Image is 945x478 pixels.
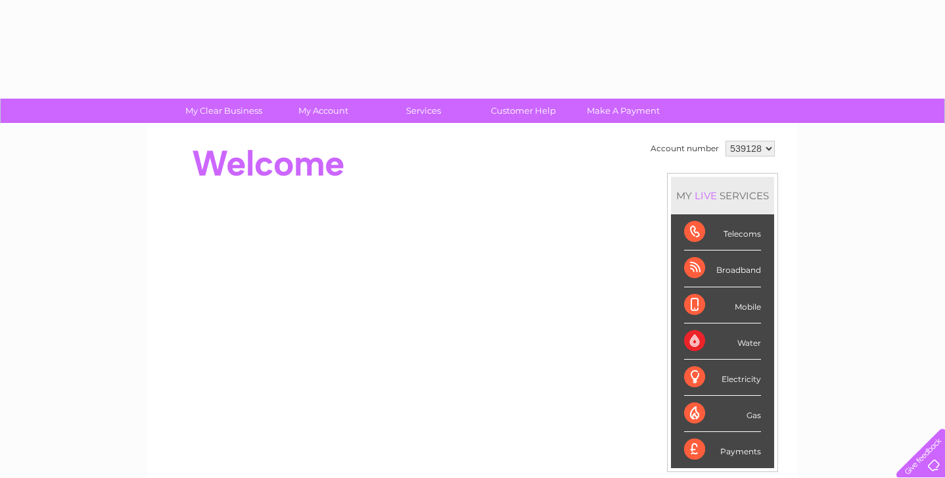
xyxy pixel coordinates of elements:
a: My Account [269,99,378,123]
div: Water [684,323,761,360]
td: Account number [647,137,722,160]
div: Mobile [684,287,761,323]
div: LIVE [692,189,720,202]
div: Telecoms [684,214,761,251]
a: Customer Help [469,99,578,123]
a: Services [369,99,478,123]
div: Gas [684,396,761,432]
a: Make A Payment [569,99,678,123]
div: Broadband [684,251,761,287]
div: MY SERVICES [671,177,774,214]
div: Electricity [684,360,761,396]
div: Payments [684,432,761,467]
a: My Clear Business [170,99,278,123]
